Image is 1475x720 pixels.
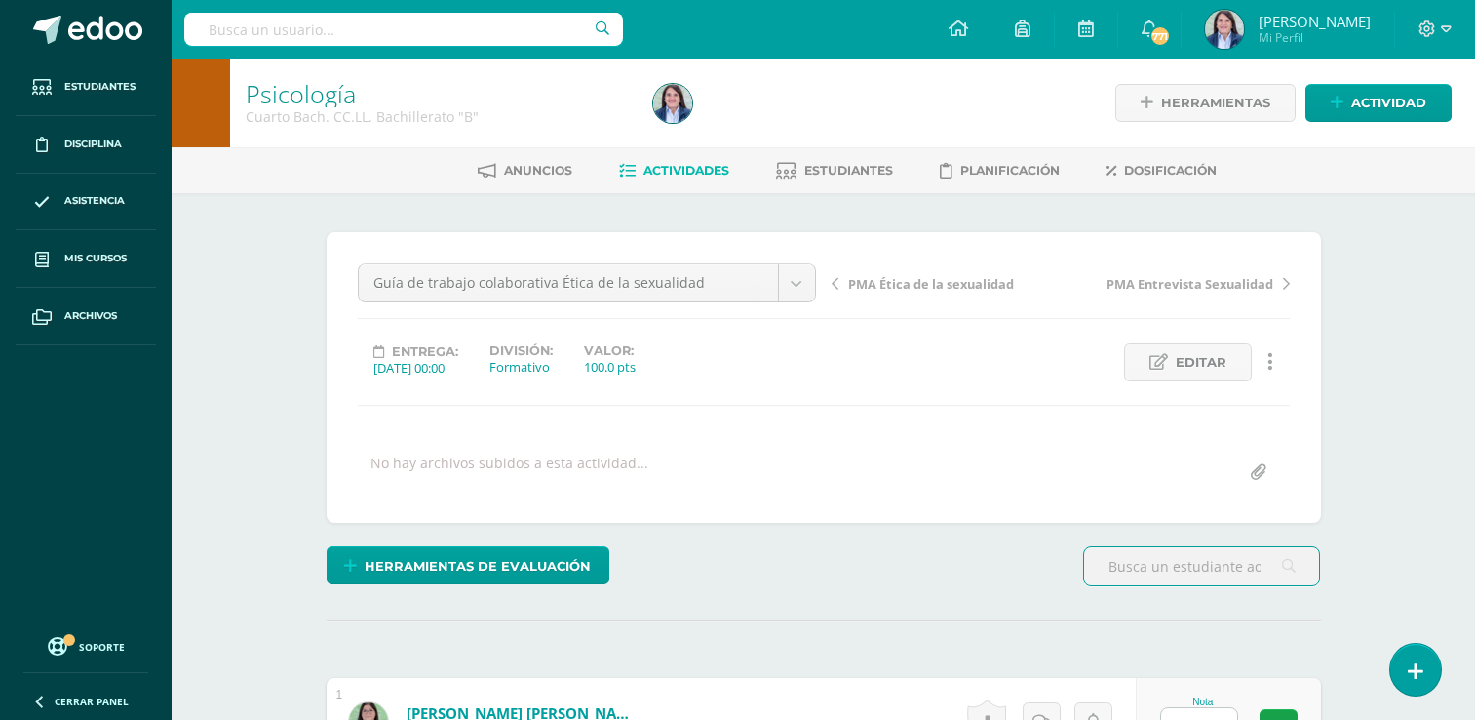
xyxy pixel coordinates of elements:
[64,308,117,324] span: Archivos
[1124,163,1217,178] span: Dosificación
[1160,697,1246,707] div: Nota
[359,264,815,301] a: Guía de trabajo colaborativa Ética de la sexualidad
[1351,85,1426,121] span: Actividad
[64,137,122,152] span: Disciplina
[1259,29,1371,46] span: Mi Perfil
[1161,85,1270,121] span: Herramientas
[584,343,636,358] label: Valor:
[848,275,1014,293] span: PMA Ética de la sexualidad
[392,344,458,359] span: Entrega:
[832,273,1061,293] a: PMA Ética de la sexualidad
[1149,25,1171,47] span: 771
[55,695,129,708] span: Cerrar panel
[643,163,729,178] span: Actividades
[940,155,1060,186] a: Planificación
[489,358,553,376] div: Formativo
[16,230,156,288] a: Mis cursos
[1106,275,1273,293] span: PMA Entrevista Sexualidad
[619,155,729,186] a: Actividades
[246,77,356,110] a: Psicología
[16,116,156,174] a: Disciplina
[327,546,609,584] a: Herramientas de evaluación
[1061,273,1290,293] a: PMA Entrevista Sexualidad
[1084,547,1319,585] input: Busca un estudiante aquí...
[478,155,572,186] a: Anuncios
[23,632,148,659] a: Soporte
[1205,10,1244,49] img: 7189dd0a2475061f524ba7af0511f049.png
[1176,344,1226,380] span: Editar
[504,163,572,178] span: Anuncios
[1106,155,1217,186] a: Dosificación
[16,59,156,116] a: Estudiantes
[370,454,648,492] div: No hay archivos subidos a esta actividad...
[776,155,893,186] a: Estudiantes
[489,343,553,358] label: División:
[373,359,458,377] div: [DATE] 00:00
[79,640,125,654] span: Soporte
[64,251,127,266] span: Mis cursos
[1115,84,1296,122] a: Herramientas
[246,107,630,126] div: Cuarto Bach. CC.LL. Bachillerato 'B'
[184,13,623,46] input: Busca un usuario...
[16,174,156,231] a: Asistencia
[246,80,630,107] h1: Psicología
[584,358,636,376] div: 100.0 pts
[653,84,692,123] img: 7189dd0a2475061f524ba7af0511f049.png
[64,79,136,95] span: Estudiantes
[373,264,763,301] span: Guía de trabajo colaborativa Ética de la sexualidad
[960,163,1060,178] span: Planificación
[16,288,156,345] a: Archivos
[365,548,591,584] span: Herramientas de evaluación
[804,163,893,178] span: Estudiantes
[1305,84,1452,122] a: Actividad
[1259,12,1371,31] span: [PERSON_NAME]
[64,193,125,209] span: Asistencia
